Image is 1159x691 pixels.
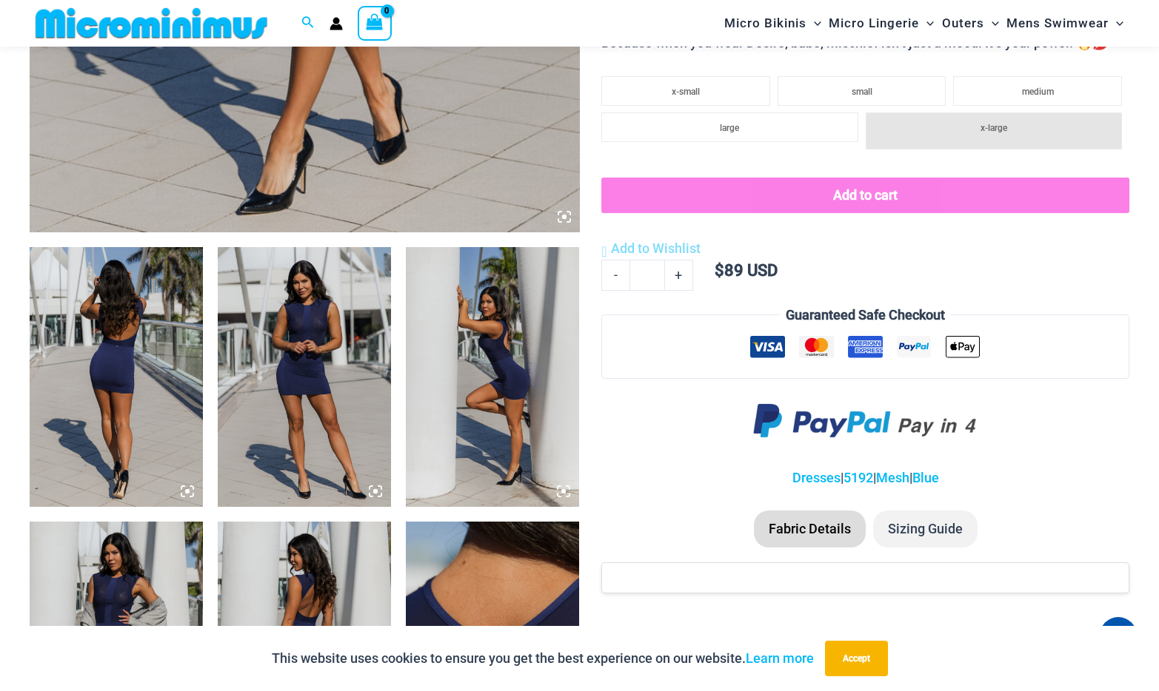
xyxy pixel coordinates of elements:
li: Sizing Guide [873,510,978,547]
li: Fabric Details [754,510,866,547]
p: This website uses cookies to ensure you get the best experience on our website. [272,647,814,670]
span: Menu Toggle [1109,4,1123,42]
nav: Site Navigation [718,2,1129,44]
a: Add to Wishlist [601,237,700,260]
span: Menu Toggle [919,4,934,42]
span: medium [1022,87,1054,97]
bdi: 89 USD [715,261,778,280]
a: Mens SwimwearMenu ToggleMenu Toggle [1003,4,1127,42]
a: OutersMenu ToggleMenu Toggle [938,4,1003,42]
span: Add to Wishlist [611,240,701,256]
a: Search icon link [301,14,315,33]
span: x-large [981,123,1007,133]
span: large [720,123,739,133]
span: Mens Swimwear [1006,4,1109,42]
span: Menu Toggle [806,4,821,42]
p: | | | [601,467,1129,489]
span: $ [715,261,724,280]
a: - [601,260,629,291]
span: small [852,87,872,97]
img: Desire Me Navy 5192 Dress [406,247,579,507]
li: medium [953,76,1122,106]
span: x-small [672,87,700,97]
li: large [601,112,858,142]
a: Micro BikinisMenu ToggleMenu Toggle [721,4,825,42]
a: Blue [912,470,939,485]
a: Learn more [746,650,814,666]
button: Add to cart [601,178,1129,213]
a: + [665,260,693,291]
img: MM SHOP LOGO FLAT [30,7,273,40]
img: Desire Me Navy 5192 Dress [218,247,391,507]
span: Micro Lingerie [829,4,919,42]
li: x-large [866,112,1122,149]
span: Menu Toggle [984,4,999,42]
li: small [778,76,946,106]
a: 5192 [844,470,873,485]
a: Mesh [876,470,909,485]
a: Account icon link [330,17,343,30]
a: View Shopping Cart, empty [358,6,392,40]
input: Product quantity [629,260,664,291]
img: Desire Me Navy 5192 Dress [30,247,203,507]
legend: Guaranteed Safe Checkout [780,304,951,326]
a: Dresses [792,470,841,485]
span: Outers [942,4,984,42]
button: Accept [825,641,888,676]
span: Micro Bikinis [724,4,806,42]
li: x-small [601,76,770,106]
a: Micro LingerieMenu ToggleMenu Toggle [825,4,938,42]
